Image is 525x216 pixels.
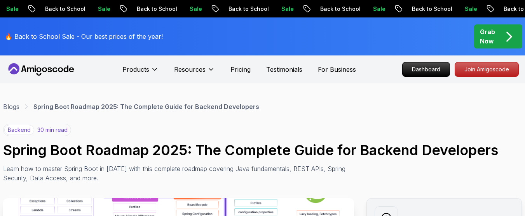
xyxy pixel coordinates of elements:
p: 🔥 Back to School Sale - Our best prices of the year! [5,32,163,41]
p: Back to School [129,5,182,13]
a: Testimonials [266,65,302,74]
p: Sale [91,5,115,13]
a: Pricing [230,65,251,74]
p: backend [4,125,34,135]
p: Sale [457,5,482,13]
p: Join Amigoscode [455,62,518,76]
h1: Spring Boot Roadmap 2025: The Complete Guide for Backend Developers [3,142,522,158]
p: Grab Now [480,27,495,46]
button: Products [122,65,159,80]
a: Dashboard [402,62,450,77]
a: Join Amigoscode [455,62,519,77]
p: Spring Boot Roadmap 2025: The Complete Guide for Backend Developers [33,102,259,111]
p: Products [122,65,149,74]
button: Resources [174,65,215,80]
p: Back to School [405,5,457,13]
p: Dashboard [403,62,450,76]
p: Back to School [221,5,274,13]
p: Back to School [38,5,91,13]
p: Learn how to master Spring Boot in [DATE] with this complete roadmap covering Java fundamentals, ... [3,164,351,183]
p: Sale [182,5,207,13]
p: Sale [274,5,299,13]
a: Blogs [3,102,19,111]
p: Sale [366,5,391,13]
p: Back to School [313,5,366,13]
a: For Business [318,65,356,74]
p: 30 min read [37,126,68,134]
p: Resources [174,65,206,74]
